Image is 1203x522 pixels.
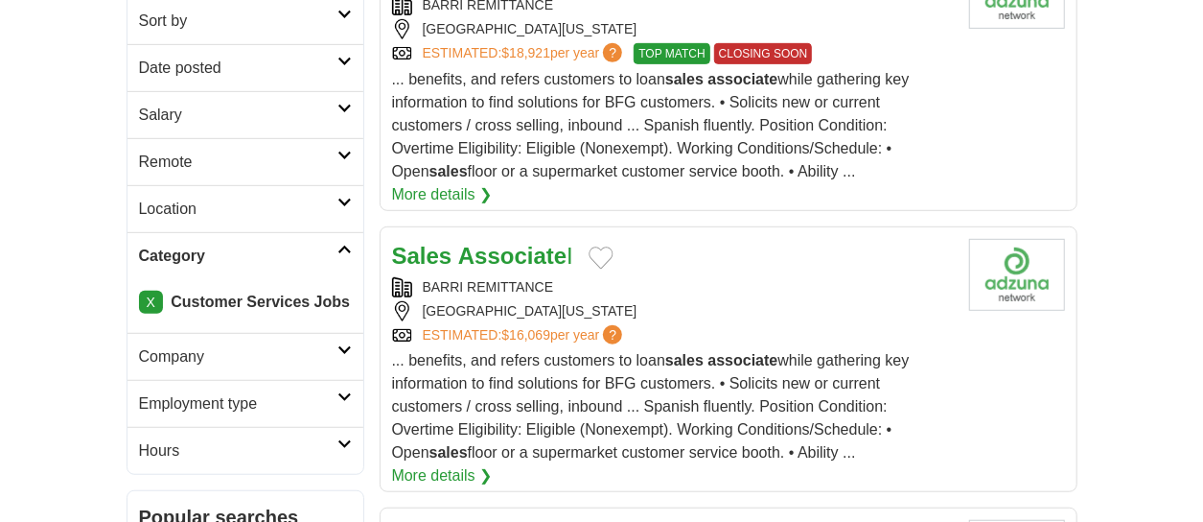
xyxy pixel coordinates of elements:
h2: Category [139,245,337,268]
div: BARRI REMITTANCE [392,277,954,297]
strong: sales [665,352,704,368]
a: More details ❯ [392,183,493,206]
a: ESTIMATED:$16,069per year? [423,325,627,345]
img: Company logo [969,239,1065,311]
a: Category [127,232,363,279]
div: [GEOGRAPHIC_DATA][US_STATE] [392,19,954,39]
h2: Remote [139,151,337,174]
a: Remote [127,138,363,185]
span: ... benefits, and refers customers to loan while gathering key information to find solutions for ... [392,352,910,461]
a: Location [127,185,363,232]
strong: sales [665,71,704,87]
a: More details ❯ [392,464,493,487]
strong: Sales [392,243,452,269]
h2: Sort by [139,10,337,33]
a: X [139,291,163,314]
h2: Hours [139,439,337,463]
span: ? [603,325,622,344]
a: ESTIMATED:$18,921per year? [423,43,627,64]
strong: sales [429,444,468,461]
h2: Employment type [139,392,337,415]
a: Company [127,333,363,380]
a: Date posted [127,44,363,91]
span: TOP MATCH [634,43,709,64]
h2: Date posted [139,57,337,80]
span: ? [603,43,622,62]
a: Hours [127,427,363,474]
strong: Associate [458,243,567,269]
strong: sales [429,163,468,179]
h2: Salary [139,104,337,127]
a: Employment type [127,380,363,427]
strong: associate [707,352,777,368]
span: $16,069 [501,327,550,343]
a: Salary [127,91,363,138]
h2: Location [139,198,337,221]
h2: Company [139,345,337,368]
span: ... benefits, and refers customers to loan while gathering key information to find solutions for ... [392,71,910,179]
strong: associate [707,71,777,87]
span: $18,921 [501,45,550,60]
button: Add to favorite jobs [589,247,613,270]
span: CLOSING SOON [714,43,813,64]
div: [GEOGRAPHIC_DATA][US_STATE] [392,301,954,321]
a: Sales AssociateI [392,243,573,269]
strong: Customer Services Jobs [171,294,350,310]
